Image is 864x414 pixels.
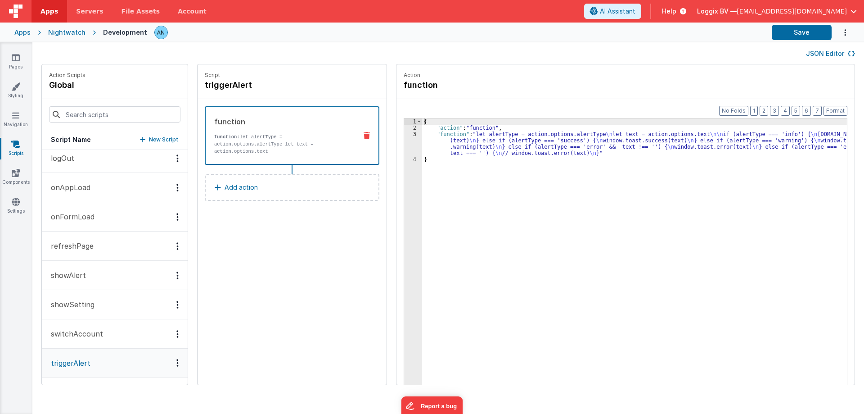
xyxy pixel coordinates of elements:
p: New Script [149,135,179,144]
strong: function: [214,134,240,140]
p: triggerAlert [45,358,90,369]
button: No Folds [719,106,748,116]
button: JSON Editor [806,49,855,58]
span: Loggix BV — [697,7,737,16]
span: [EMAIL_ADDRESS][DOMAIN_NAME] [737,7,847,16]
img: f1d78738b441ccf0e1fcb79415a71bae [155,26,167,39]
button: AI Assistant [584,4,641,19]
button: Loggix BV — [EMAIL_ADDRESS][DOMAIN_NAME] [697,7,857,16]
button: 4 [781,106,790,116]
h4: function [404,79,539,91]
button: switchAccount [42,319,188,349]
div: 1 [404,118,422,125]
button: 5 [792,106,800,116]
button: refreshPage [42,232,188,261]
span: Apps [40,7,58,16]
p: Action [404,72,847,79]
div: Options [171,242,184,250]
div: Options [171,184,184,191]
div: 2 [404,125,422,131]
h5: Script Name [51,135,91,144]
p: let alertType = action.options.alertType let text = action.options.text [214,133,350,155]
button: onFormLoad [42,202,188,232]
div: Options [171,301,184,309]
button: Format [823,106,847,116]
button: 6 [802,106,811,116]
p: Script [205,72,379,79]
p: showAlert [45,270,86,281]
p: Add action [225,182,258,193]
button: 7 [813,106,822,116]
p: logOut [45,153,74,164]
div: 4 [404,156,422,163]
span: Servers [76,7,103,16]
div: Development [103,28,147,37]
div: Options [171,359,184,367]
button: Add action [205,174,379,201]
button: New Script [140,135,179,144]
div: Apps [14,28,31,37]
button: triggerAlert [42,349,188,378]
p: switchAccount [45,328,103,339]
input: Search scripts [49,106,180,123]
div: Options [171,155,184,162]
button: Save [772,25,832,40]
div: Options [171,272,184,279]
button: onAppLoad [42,173,188,202]
p: Action Scripts [49,72,85,79]
button: showAlert [42,261,188,290]
button: logOut [42,144,188,173]
p: refreshPage [45,241,94,251]
div: Options [171,213,184,221]
button: Options [832,23,850,42]
div: Nightwatch [48,28,85,37]
button: 2 [760,106,768,116]
p: showSetting [45,299,94,310]
div: function [214,116,350,127]
button: showSetting [42,290,188,319]
button: 3 [770,106,779,116]
span: AI Assistant [600,7,635,16]
h4: triggerAlert [205,79,340,91]
span: Help [662,7,676,16]
p: onAppLoad [45,182,90,193]
p: onFormLoad [45,211,94,222]
h4: global [49,79,85,91]
button: 1 [750,106,758,116]
div: 3 [404,131,422,156]
span: File Assets [121,7,160,16]
div: Options [171,330,184,338]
